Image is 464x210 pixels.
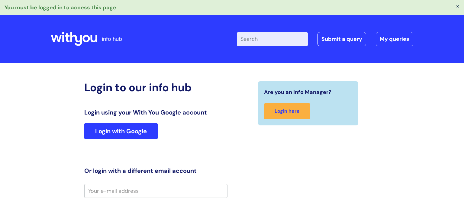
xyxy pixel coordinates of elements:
a: My queries [376,32,413,46]
input: Search [237,32,308,46]
h3: Or login with a different email account [84,167,227,174]
h3: Login using your With You Google account [84,109,227,116]
input: Your e-mail address [84,184,227,198]
a: Login here [264,103,310,119]
button: × [456,3,459,9]
span: Are you an Info Manager? [264,87,331,97]
a: Login with Google [84,123,158,139]
h2: Login to our info hub [84,81,227,94]
a: Submit a query [317,32,366,46]
p: info hub [102,34,122,44]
